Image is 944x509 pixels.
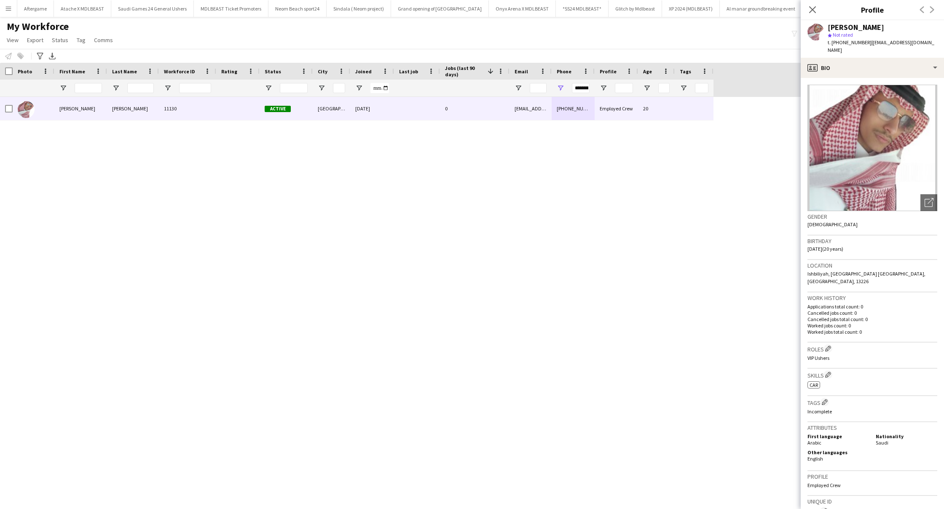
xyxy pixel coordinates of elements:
[807,329,937,335] p: Worked jobs total count: 0
[609,0,662,17] button: Glitch by Mdlbeast
[7,36,19,44] span: View
[658,83,670,93] input: Age Filter Input
[111,0,194,17] button: Saudi Games 24 General Ushers
[54,0,111,17] button: Atache X MDLBEAST
[638,97,675,120] div: 20
[179,83,211,93] input: Workforce ID Filter Input
[7,20,69,33] span: My Workforce
[920,194,937,211] div: Open photos pop-in
[59,84,67,92] button: Open Filter Menu
[833,32,853,38] span: Not rated
[268,0,327,17] button: Neom Beach sport24
[91,35,116,46] a: Comms
[615,83,633,93] input: Profile Filter Input
[807,85,937,211] img: Crew avatar or photo
[807,433,869,439] h5: First language
[399,68,418,75] span: Last job
[572,83,590,93] input: Phone Filter Input
[807,439,821,446] span: Arabic
[52,36,68,44] span: Status
[73,35,89,46] a: Tag
[556,0,609,17] button: *SS24 MDLBEAST*
[112,84,120,92] button: Open Filter Menu
[159,97,216,120] div: 11130
[807,316,937,322] p: Cancelled jobs total count: 0
[107,97,159,120] div: [PERSON_NAME]
[355,68,372,75] span: Joined
[680,84,687,92] button: Open Filter Menu
[265,68,281,75] span: Status
[17,0,54,17] button: Aftergame
[801,58,944,78] div: Bio
[662,0,720,17] button: XP 2024 (MDLBEAST)
[265,84,272,92] button: Open Filter Menu
[828,39,934,53] span: | [EMAIL_ADDRESS][DOMAIN_NAME]
[807,370,937,379] h3: Skills
[530,83,547,93] input: Email Filter Input
[35,51,45,61] app-action-btn: Advanced filters
[680,68,691,75] span: Tags
[54,97,107,120] div: [PERSON_NAME]
[557,68,571,75] span: Phone
[333,83,345,93] input: City Filter Input
[643,84,651,92] button: Open Filter Menu
[828,39,872,46] span: t. [PHONE_NUMBER]
[48,35,72,46] a: Status
[807,398,937,407] h3: Tags
[807,408,937,415] p: Incomplete
[445,65,484,78] span: Jobs (last 90 days)
[59,68,85,75] span: First Name
[807,303,937,310] p: Applications total count: 0
[18,68,32,75] span: Photo
[47,51,57,61] app-action-btn: Export XLSX
[18,101,35,118] img: Abdulaziz Ibrahim alshehri Abdulaziz
[876,433,937,439] h5: Nationality
[112,68,137,75] span: Last Name
[600,84,607,92] button: Open Filter Menu
[807,310,937,316] p: Cancelled jobs count: 0
[350,97,394,120] div: [DATE]
[75,83,102,93] input: First Name Filter Input
[807,213,937,220] h3: Gender
[807,455,823,462] span: English
[807,424,937,431] h3: Attributes
[370,83,389,93] input: Joined Filter Input
[876,439,888,446] span: Saudi
[695,83,708,93] input: Tags Filter Input
[720,0,802,17] button: Al manar groundbreaking event
[391,0,489,17] button: Grand opening of [GEOGRAPHIC_DATA]
[807,355,829,361] span: VIP Ushers
[807,322,937,329] p: Worked jobs count: 0
[440,97,510,120] div: 0
[327,0,391,17] button: Sindala ( Neom project)
[807,246,843,252] span: [DATE] (20 years)
[807,221,858,228] span: [DEMOGRAPHIC_DATA]
[828,24,884,31] div: [PERSON_NAME]
[489,0,556,17] button: Onyx Arena X MDLBEAST
[194,0,268,17] button: MDLBEAST Ticket Promoters
[27,36,43,44] span: Export
[318,68,327,75] span: City
[265,106,291,112] span: Active
[807,473,937,480] h3: Profile
[595,97,638,120] div: Employed Crew
[221,68,237,75] span: Rating
[313,97,350,120] div: [GEOGRAPHIC_DATA]
[807,237,937,245] h3: Birthday
[3,35,22,46] a: View
[807,482,937,488] p: Employed Crew
[318,84,325,92] button: Open Filter Menu
[807,498,937,505] h3: Unique ID
[600,68,617,75] span: Profile
[807,271,925,284] span: Ishbiliyah, [GEOGRAPHIC_DATA] [GEOGRAPHIC_DATA], [GEOGRAPHIC_DATA], 13226
[510,97,552,120] div: [EMAIL_ADDRESS][DOMAIN_NAME]
[355,84,363,92] button: Open Filter Menu
[557,84,564,92] button: Open Filter Menu
[807,262,937,269] h3: Location
[807,344,937,353] h3: Roles
[24,35,47,46] a: Export
[127,83,154,93] input: Last Name Filter Input
[94,36,113,44] span: Comms
[810,382,818,388] span: Car
[515,68,528,75] span: Email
